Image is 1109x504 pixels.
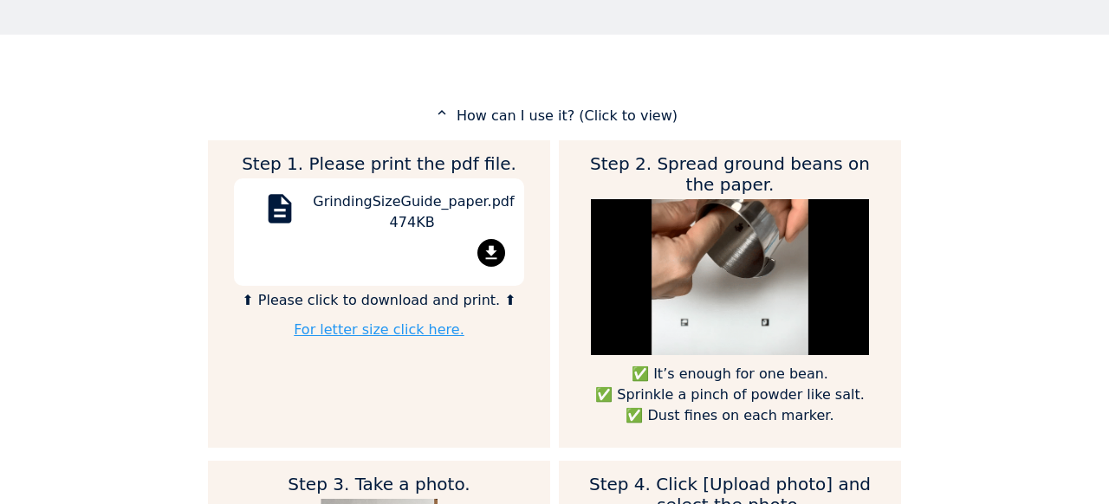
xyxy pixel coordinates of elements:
mat-icon: expand_less [431,105,452,120]
img: guide [591,199,869,355]
p: How can I use it? (Click to view) [208,105,901,126]
mat-icon: file_download [477,239,505,267]
a: For letter size click here. [294,321,464,338]
p: ⬆ Please click to download and print. ⬆ [234,290,524,311]
mat-icon: description [259,191,301,233]
div: GrindingSizeGuide_paper.pdf 474KB [313,191,511,239]
p: ✅ It’s enough for one bean. ✅ Sprinkle a pinch of powder like salt. ✅ Dust fines on each marker. [585,364,875,426]
h2: Step 2. Spread ground beans on the paper. [585,153,875,195]
h2: Step 1. Please print the pdf file. [234,153,524,174]
h2: Step 3. Take a photo. [234,474,524,494]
